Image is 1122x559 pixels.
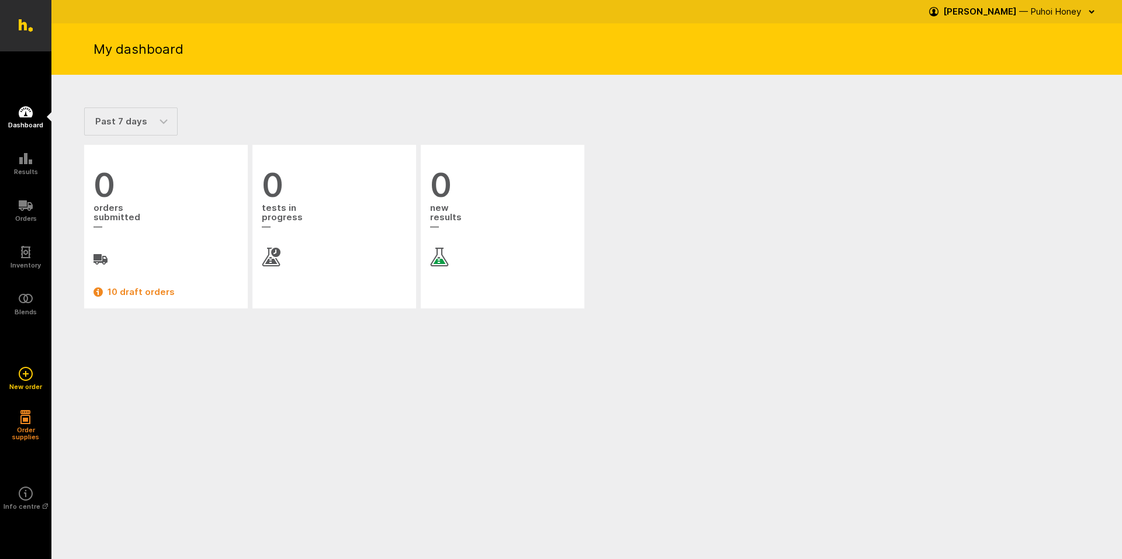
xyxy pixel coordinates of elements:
[1019,6,1081,17] span: — Puhoi Honey
[262,168,407,202] span: 0
[93,285,238,299] a: 10 draft orders
[929,2,1099,21] button: [PERSON_NAME] — Puhoi Honey
[15,308,37,315] h5: Blends
[14,168,38,175] h5: Results
[93,168,238,266] a: 0 orderssubmitted
[430,168,575,202] span: 0
[8,121,43,129] h5: Dashboard
[9,383,42,390] h5: New order
[8,426,43,440] h5: Order supplies
[943,6,1017,17] strong: [PERSON_NAME]
[15,215,37,222] h5: Orders
[262,168,407,266] a: 0 tests inprogress
[4,503,48,510] h5: Info centre
[430,168,575,266] a: 0 newresults
[430,202,575,234] span: new results
[93,168,238,202] span: 0
[93,202,238,234] span: orders submitted
[93,40,183,58] h1: My dashboard
[262,202,407,234] span: tests in progress
[11,262,41,269] h5: Inventory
